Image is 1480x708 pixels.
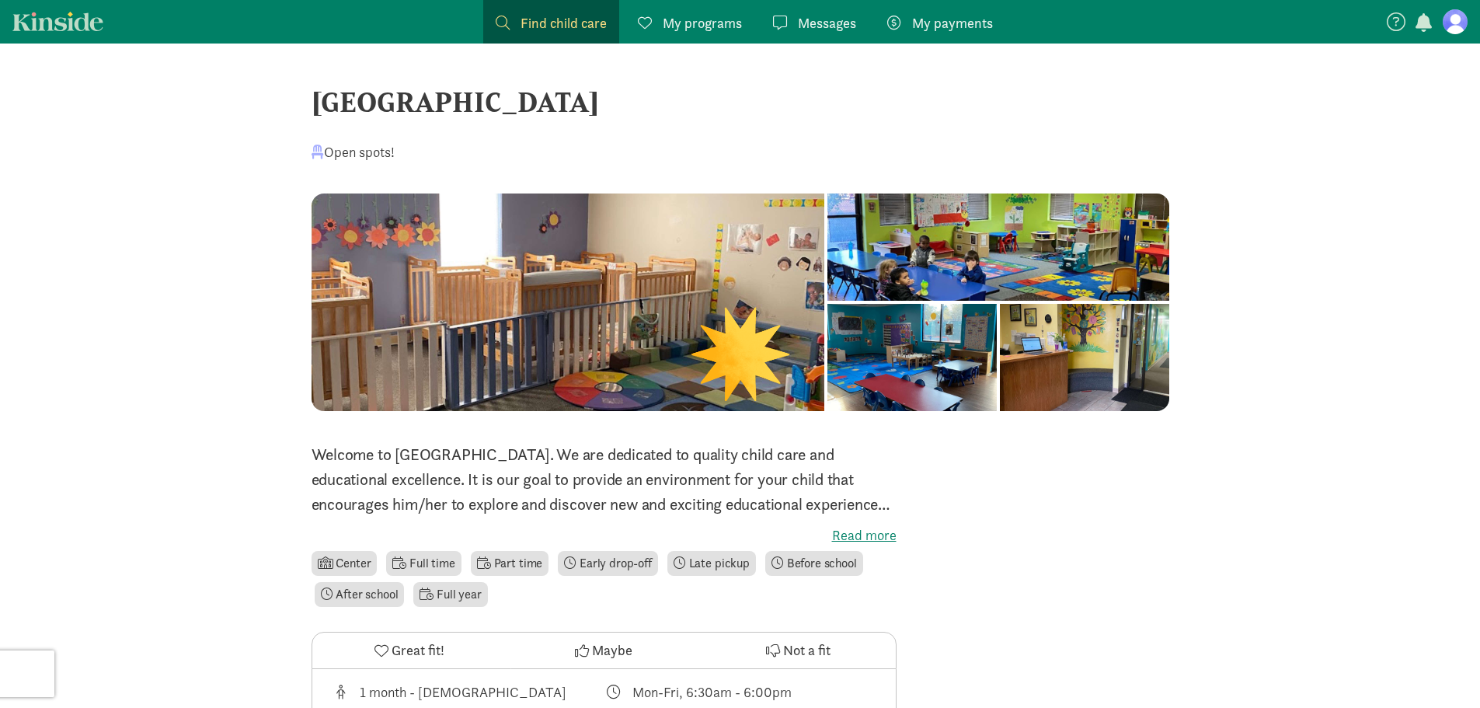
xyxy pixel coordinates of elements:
li: Part time [471,551,548,576]
li: Before school [765,551,863,576]
span: Not a fit [783,640,831,661]
span: My programs [663,12,742,33]
span: Maybe [592,640,632,661]
li: Center [312,551,378,576]
span: Messages [798,12,856,33]
div: Age range for children that this provider cares for [331,682,604,703]
label: Read more [312,526,897,545]
span: Find child care [521,12,607,33]
span: Great fit! [392,640,444,661]
div: Class schedule [604,682,877,703]
button: Maybe [507,633,701,668]
button: Great fit! [312,633,507,668]
li: Late pickup [667,551,756,576]
li: Full time [386,551,461,576]
a: Kinside [12,12,103,31]
button: Not a fit [701,633,895,668]
li: After school [315,582,405,607]
div: Open spots! [312,141,395,162]
div: 1 month - [DEMOGRAPHIC_DATA] [360,682,566,703]
span: My payments [912,12,993,33]
li: Full year [413,582,487,607]
div: [GEOGRAPHIC_DATA] [312,81,1169,123]
p: Welcome to [GEOGRAPHIC_DATA]. We are dedicated to quality child care and educational excellence. ... [312,442,897,517]
li: Early drop-off [558,551,658,576]
div: Mon-Fri, 6:30am - 6:00pm [632,682,792,703]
